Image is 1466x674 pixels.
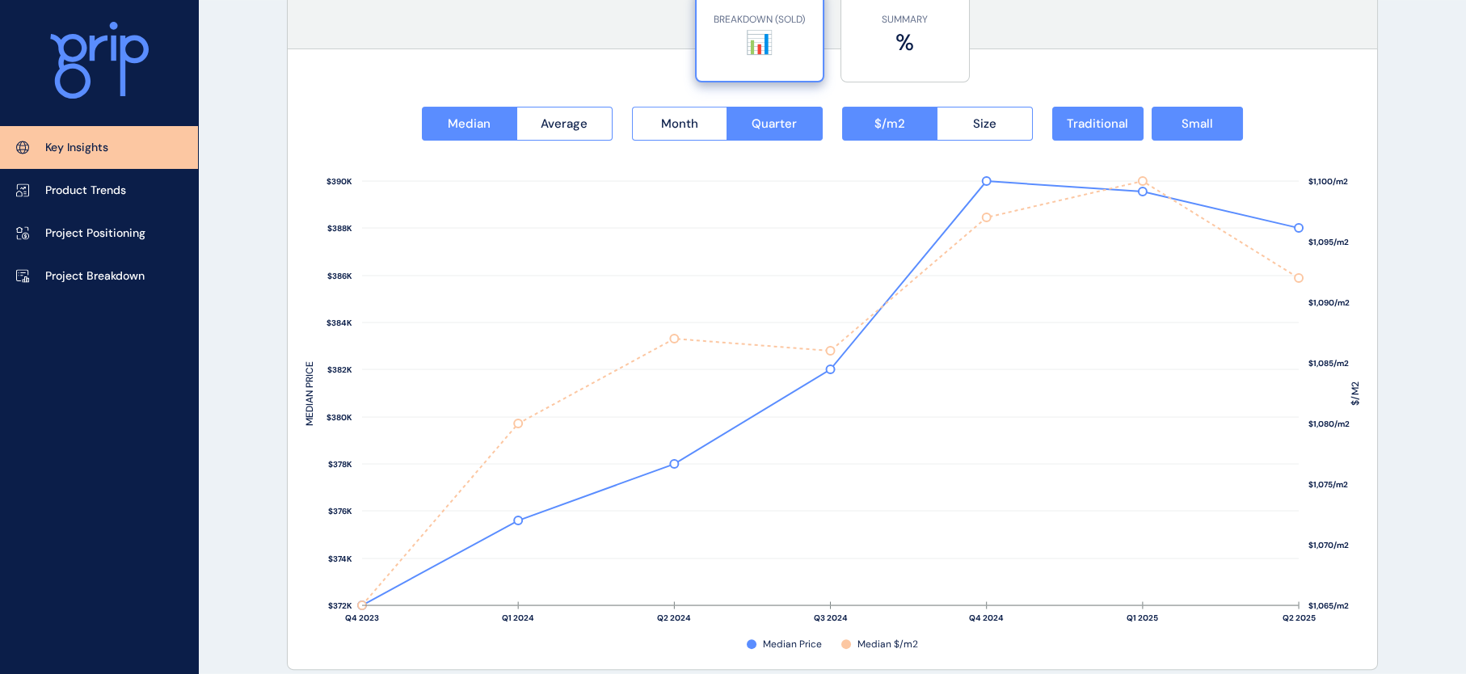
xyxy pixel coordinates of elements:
[1152,107,1243,141] button: Small
[763,638,822,651] span: Median Price
[516,107,613,141] button: Average
[1182,116,1213,132] span: Small
[45,183,126,199] p: Product Trends
[1308,358,1349,369] text: $1,085/m2
[1308,600,1349,611] text: $1,065/m2
[727,107,823,141] button: Quarter
[45,140,108,156] p: Key Insights
[705,27,815,58] label: 📊
[1308,237,1349,247] text: $1,095/m2
[1308,479,1348,490] text: $1,075/m2
[937,107,1033,141] button: Size
[973,116,996,132] span: Size
[705,13,815,27] p: BREAKDOWN (SOLD)
[1308,419,1350,429] text: $1,080/m2
[874,116,905,132] span: $/m2
[849,27,961,58] label: %
[842,107,937,141] button: $/m2
[849,13,961,27] p: SUMMARY
[1308,540,1349,550] text: $1,070/m2
[45,225,145,242] p: Project Positioning
[857,638,918,651] span: Median $/m2
[1308,297,1350,308] text: $1,090/m2
[541,116,588,132] span: Average
[45,268,145,284] p: Project Breakdown
[1349,381,1362,405] text: $/M2
[422,107,517,141] button: Median
[1052,107,1144,141] button: Traditional
[661,116,698,132] span: Month
[632,107,727,141] button: Month
[752,116,797,132] span: Quarter
[448,116,491,132] span: Median
[1067,116,1128,132] span: Traditional
[1308,176,1348,187] text: $1,100/m2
